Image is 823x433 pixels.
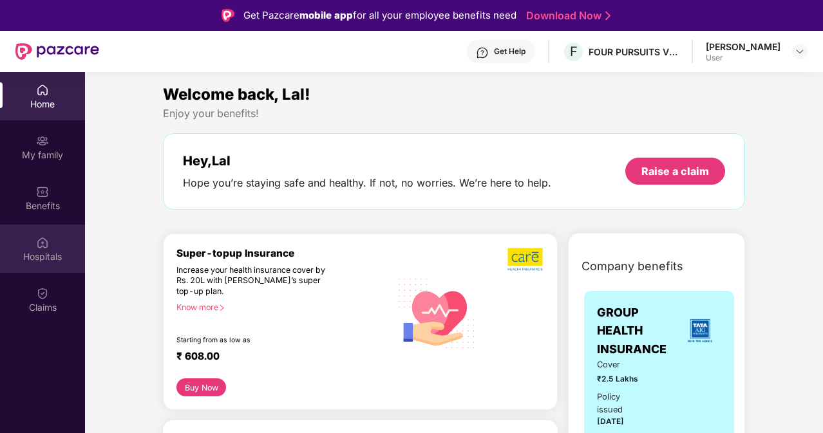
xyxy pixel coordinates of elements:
[589,46,679,58] div: FOUR PURSUITS VENTURES PRIVATE LIMITED
[597,304,679,358] span: GROUP HEALTH INSURANCE
[176,336,336,345] div: Starting from as low as
[683,313,717,348] img: insurerLogo
[176,247,391,259] div: Super-topup Insurance
[176,378,226,396] button: Buy Now
[176,350,378,365] div: ₹ 608.00
[570,44,578,59] span: F
[391,266,483,359] img: svg+xml;base64,PHN2ZyB4bWxucz0iaHR0cDovL3d3dy53My5vcmcvMjAwMC9zdmciIHhtbG5zOnhsaW5rPSJodHRwOi8vd3...
[243,8,516,23] div: Get Pazcare for all your employee benefits need
[36,287,49,300] img: svg+xml;base64,PHN2ZyBpZD0iQ2xhaW0iIHhtbG5zPSJodHRwOi8vd3d3LnczLm9yZy8yMDAwL3N2ZyIgd2lkdGg9IjIwIi...
[36,236,49,249] img: svg+xml;base64,PHN2ZyBpZD0iSG9zcGl0YWxzIiB4bWxucz0iaHR0cDovL3d3dy53My5vcmcvMjAwMC9zdmciIHdpZHRoPS...
[494,46,525,57] div: Get Help
[163,85,310,104] span: Welcome back, Lal!
[597,391,644,416] div: Policy issued
[597,417,624,426] span: [DATE]
[605,9,610,23] img: Stroke
[582,257,683,275] span: Company benefits
[176,302,383,311] div: Know more
[641,164,709,178] div: Raise a claim
[706,53,780,63] div: User
[795,46,805,57] img: svg+xml;base64,PHN2ZyBpZD0iRHJvcGRvd24tMzJ4MzIiIHhtbG5zPSJodHRwOi8vd3d3LnczLm9yZy8yMDAwL3N2ZyIgd2...
[222,9,234,22] img: Logo
[15,43,99,60] img: New Pazcare Logo
[476,46,489,59] img: svg+xml;base64,PHN2ZyBpZD0iSGVscC0zMngzMiIgeG1sbnM9Imh0dHA6Ly93d3cudzMub3JnLzIwMDAvc3ZnIiB3aWR0aD...
[706,41,780,53] div: [PERSON_NAME]
[36,84,49,97] img: svg+xml;base64,PHN2ZyBpZD0iSG9tZSIgeG1sbnM9Imh0dHA6Ly93d3cudzMub3JnLzIwMDAvc3ZnIiB3aWR0aD0iMjAiIG...
[176,265,336,297] div: Increase your health insurance cover by Rs. 20L with [PERSON_NAME]’s super top-up plan.
[163,107,745,120] div: Enjoy your benefits!
[218,304,225,311] span: right
[36,134,49,147] img: svg+xml;base64,PHN2ZyB3aWR0aD0iMjAiIGhlaWdodD0iMjAiIHZpZXdCb3g9IjAgMCAyMCAyMCIgZmlsbD0ibm9uZSIgeG...
[183,176,551,190] div: Hope you’re staying safe and healthy. If not, no worries. We’re here to help.
[183,153,551,169] div: Hey, Lal
[526,9,607,23] a: Download Now
[597,373,644,385] span: ₹2.5 Lakhs
[597,358,644,371] span: Cover
[299,9,353,21] strong: mobile app
[507,247,544,272] img: b5dec4f62d2307b9de63beb79f102df3.png
[36,185,49,198] img: svg+xml;base64,PHN2ZyBpZD0iQmVuZWZpdHMiIHhtbG5zPSJodHRwOi8vd3d3LnczLm9yZy8yMDAwL3N2ZyIgd2lkdGg9Ij...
